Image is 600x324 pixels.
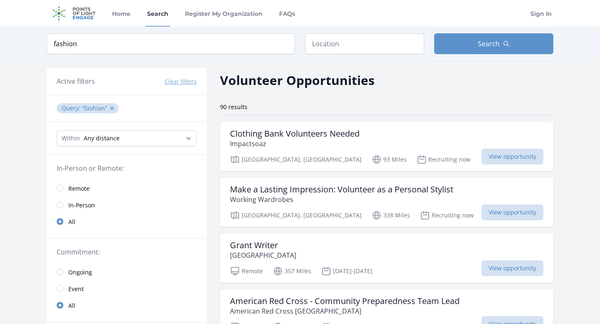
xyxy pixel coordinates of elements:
[220,71,375,90] h2: Volunteer Opportunities
[230,139,360,149] p: Impactsoaz
[230,266,263,276] p: Remote
[220,234,553,283] a: Grant Writer [GEOGRAPHIC_DATA] Remote 357 Miles [DATE]-[DATE] View opportunity
[165,77,197,86] button: Clear filters
[305,33,424,54] input: Location
[82,104,107,112] q: fashion
[434,33,553,54] button: Search
[482,149,543,164] span: View opportunity
[47,213,207,230] a: All
[68,184,90,193] span: Remote
[220,122,553,171] a: Clothing Bank Volunteers Needed Impactsoaz [GEOGRAPHIC_DATA], [GEOGRAPHIC_DATA] 93 Miles Recruiti...
[230,296,460,306] h3: American Red Cross - Community Preparedness Team Lead
[57,76,95,86] h3: Active filters
[68,218,75,226] span: All
[220,178,553,227] a: Make a Lasting Impression: Volunteer as a Personal Stylist Working Wardrobes [GEOGRAPHIC_DATA], [...
[68,302,75,310] span: All
[482,204,543,220] span: View opportunity
[68,201,95,209] span: In-Person
[230,194,453,204] p: Working Wardrobes
[230,155,362,164] p: [GEOGRAPHIC_DATA], [GEOGRAPHIC_DATA]
[230,210,362,220] p: [GEOGRAPHIC_DATA], [GEOGRAPHIC_DATA]
[47,264,207,280] a: Ongoing
[47,33,295,54] input: Keyword
[47,280,207,297] a: Event
[57,163,197,173] legend: In-Person or Remote:
[47,197,207,213] a: In-Person
[478,39,500,49] span: Search
[230,306,460,316] p: American Red Cross [GEOGRAPHIC_DATA]
[372,155,407,164] p: 93 Miles
[47,180,207,197] a: Remote
[482,260,543,276] span: View opportunity
[68,268,92,277] span: Ongoing
[220,103,247,111] span: 90 results
[62,104,82,112] span: Query :
[110,104,115,112] button: ✕
[230,184,453,194] h3: Make a Lasting Impression: Volunteer as a Personal Stylist
[420,210,474,220] p: Recruiting now
[230,240,296,250] h3: Grant Writer
[273,266,311,276] p: 357 Miles
[57,130,197,146] select: Search Radius
[230,129,360,139] h3: Clothing Bank Volunteers Needed
[372,210,410,220] p: 338 Miles
[417,155,470,164] p: Recruiting now
[57,247,197,257] legend: Commitment:
[68,285,84,293] span: Event
[230,250,296,260] p: [GEOGRAPHIC_DATA]
[321,266,372,276] p: [DATE]-[DATE]
[47,297,207,314] a: All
